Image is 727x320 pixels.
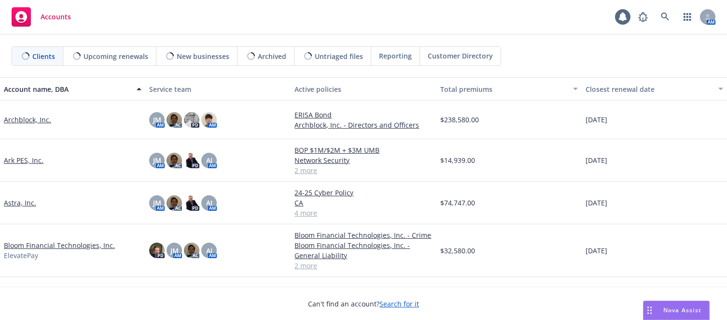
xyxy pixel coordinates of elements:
[201,112,217,128] img: photo
[643,301,656,320] div: Drag to move
[167,195,182,211] img: photo
[4,155,43,165] a: Ark PES, Inc.
[294,261,432,271] a: 2 more
[294,198,432,208] a: CA
[294,84,432,94] div: Active policies
[440,155,475,165] span: $14,939.00
[294,230,432,240] a: Bloom Financial Technologies, Inc. - Crime
[206,198,212,208] span: AJ
[149,84,287,94] div: Service team
[586,155,607,165] span: [DATE]
[145,77,291,101] button: Service team
[294,145,432,155] a: BOP $1M/$2M + $3M UMB
[153,155,161,165] span: JM
[315,51,363,61] span: Untriaged files
[4,240,115,250] a: Bloom Financial Technologies, Inc.
[586,246,607,256] span: [DATE]
[308,299,419,309] span: Can't find an account?
[643,301,710,320] button: Nova Assist
[4,198,36,208] a: Astra, Inc.
[291,77,436,101] button: Active policies
[294,110,432,120] a: ERISA Bond
[149,243,165,258] img: photo
[440,246,475,256] span: $32,580.00
[167,112,182,128] img: photo
[294,155,432,165] a: Network Security
[4,84,131,94] div: Account name, DBA
[177,51,229,61] span: New businesses
[663,306,701,314] span: Nova Assist
[656,7,675,27] a: Search
[170,246,179,256] span: JM
[379,51,412,61] span: Reporting
[440,84,567,94] div: Total premiums
[206,246,212,256] span: AJ
[586,198,607,208] span: [DATE]
[294,240,432,261] a: Bloom Financial Technologies, Inc. - General Liability
[440,198,475,208] span: $74,747.00
[440,115,479,125] span: $238,580.00
[294,188,432,198] a: 24-25 Cyber Policy
[4,250,38,261] span: ElevatePay
[41,13,71,21] span: Accounts
[184,153,199,168] img: photo
[428,51,493,61] span: Customer Directory
[153,198,161,208] span: JM
[8,3,75,30] a: Accounts
[586,115,607,125] span: [DATE]
[586,84,713,94] div: Closest renewal date
[184,112,199,128] img: photo
[184,243,199,258] img: photo
[582,77,727,101] button: Closest renewal date
[184,195,199,211] img: photo
[32,51,55,61] span: Clients
[206,155,212,165] span: AJ
[379,299,419,308] a: Search for it
[258,51,286,61] span: Archived
[84,51,148,61] span: Upcoming renewals
[153,115,161,125] span: JM
[633,7,653,27] a: Report a Bug
[294,208,432,218] a: 4 more
[294,120,432,130] a: Archblock, Inc. - Directors and Officers
[4,115,51,125] a: Archblock, Inc.
[167,153,182,168] img: photo
[294,165,432,175] a: 2 more
[436,77,582,101] button: Total premiums
[678,7,697,27] a: Switch app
